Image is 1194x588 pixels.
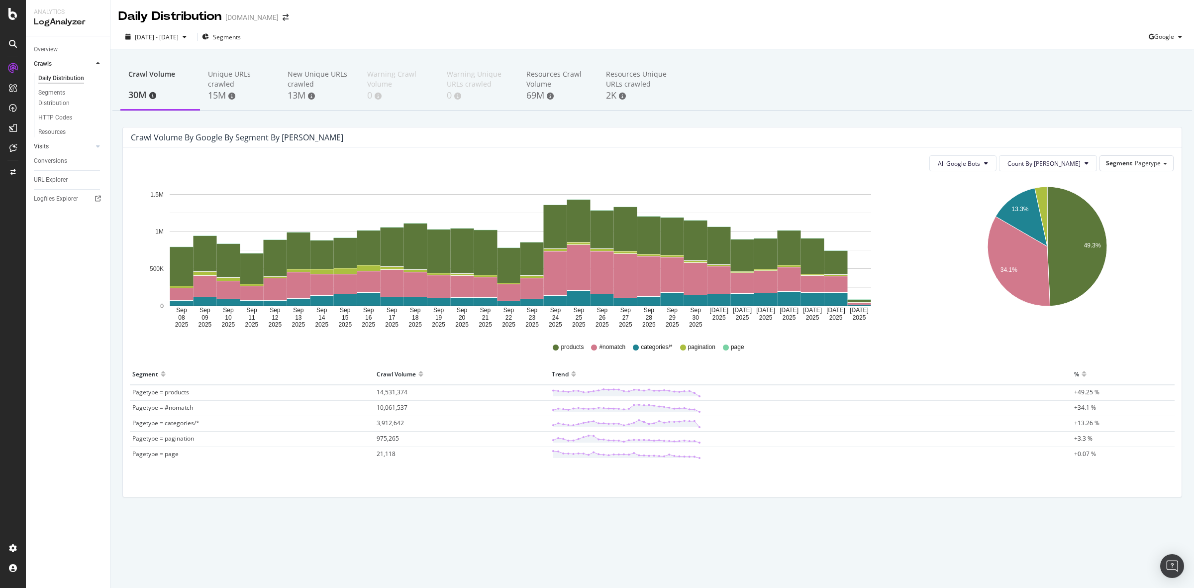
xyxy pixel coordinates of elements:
text: 2025 [596,321,609,328]
text: [DATE] [709,307,728,314]
div: Logfiles Explorer [34,194,78,204]
a: Visits [34,141,93,152]
text: Sep [199,307,210,314]
span: All Google Bots [938,159,980,168]
span: Pagetype = products [132,388,189,396]
text: 2025 [736,314,749,321]
text: Sep [223,307,234,314]
text: 1M [155,229,164,235]
div: LogAnalyzer [34,16,102,28]
div: Resources Unique URLs crawled [606,69,670,89]
a: Crawls [34,59,93,69]
div: Segment [132,366,158,382]
div: 0 [447,89,510,102]
text: Sep [527,307,538,314]
text: 27 [622,314,629,321]
text: 18 [412,314,419,321]
button: Segments [202,29,241,45]
text: Sep [503,307,514,314]
text: 2025 [525,321,539,328]
div: New Unique URLs crawled [288,69,351,89]
div: Crawls [34,59,52,69]
text: 16 [365,314,372,321]
div: 15M [208,89,272,102]
a: HTTP Codes [38,113,103,123]
text: 2025 [408,321,422,328]
span: Segment [1106,159,1132,167]
text: 2025 [268,321,282,328]
span: Pagetype [1135,159,1161,167]
text: 21 [482,314,489,321]
text: 2025 [385,321,398,328]
div: [DOMAIN_NAME] [225,12,279,22]
text: Sep [270,307,281,314]
span: 3,912,642 [377,419,404,427]
text: 2025 [759,314,773,321]
text: Sep [316,307,327,314]
div: Open Intercom Messenger [1160,554,1184,578]
span: products [561,343,584,352]
text: Sep [480,307,491,314]
button: [DATE] - [DATE] [118,32,194,42]
span: [DATE] - [DATE] [135,33,179,41]
span: 21,118 [377,450,396,458]
div: Visits [34,141,49,152]
span: Segments [213,33,241,41]
text: 2025 [712,314,726,321]
text: Sep [550,307,561,314]
text: Sep [293,307,304,314]
div: 0 [367,89,431,102]
text: 2025 [829,314,843,321]
div: arrow-right-arrow-left [283,14,289,21]
text: 49.3% [1084,242,1101,249]
span: Count By Day [1007,159,1081,168]
div: Resources [38,127,66,137]
div: Warning Crawl Volume [367,69,431,89]
button: All Google Bots [929,155,996,171]
span: #nomatch [599,343,625,352]
text: [DATE] [826,307,845,314]
text: 17 [389,314,396,321]
div: Crawl Volume by google by Segment by [PERSON_NAME] [131,132,343,142]
text: 0 [160,303,164,310]
svg: A chart. [131,179,910,329]
div: Unique URLs crawled [208,69,272,89]
text: 20 [459,314,466,321]
div: Daily Distribution [38,73,84,84]
text: 29 [669,314,676,321]
div: 13M [288,89,351,102]
span: +13.26 % [1074,419,1099,427]
text: 2025 [362,321,375,328]
span: 14,531,374 [377,388,407,396]
a: Overview [34,44,103,55]
text: 2025 [619,321,632,328]
text: 15 [342,314,349,321]
svg: A chart. [920,179,1174,329]
text: 2025 [222,321,235,328]
div: Analytics [34,8,102,16]
a: URL Explorer [34,175,103,185]
button: Count By [PERSON_NAME] [999,155,1097,171]
div: Daily Distribution [118,8,221,25]
text: 2025 [175,321,189,328]
text: 500K [150,265,164,272]
text: 11 [248,314,255,321]
a: Segments Distribution [38,88,103,109]
span: page [731,343,744,352]
text: 2025 [806,314,819,321]
text: [DATE] [803,307,822,314]
text: 34.1% [1000,266,1017,273]
text: 13.3% [1011,206,1028,213]
span: +49.25 % [1074,388,1099,396]
text: 24 [552,314,559,321]
div: 2K [606,89,670,102]
a: Resources [38,127,103,137]
div: Trend [552,366,569,382]
text: 13 [295,314,302,321]
span: +3.3 % [1074,434,1093,443]
text: 19 [435,314,442,321]
text: 2025 [783,314,796,321]
text: Sep [176,307,187,314]
text: 2025 [666,321,679,328]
